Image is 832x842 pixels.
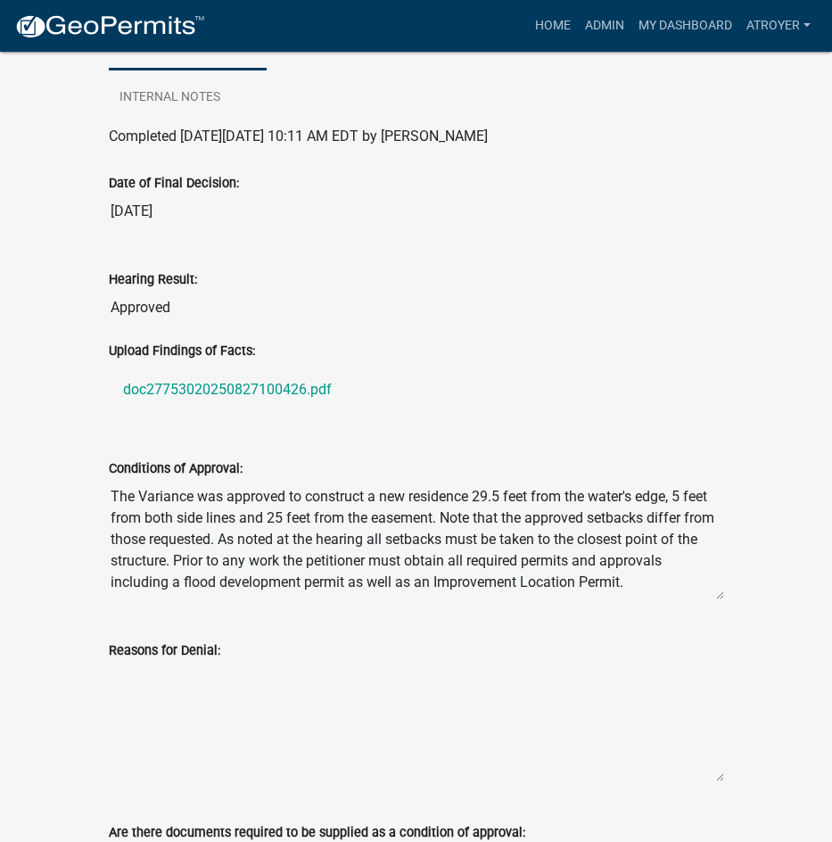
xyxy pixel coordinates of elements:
a: My Dashboard [631,9,739,43]
textarea: The Variance was approved to construct a new residence 29.5 feet from the water's edge, 5 feet fr... [109,479,724,600]
span: Completed [DATE][DATE] 10:11 AM EDT by [PERSON_NAME] [109,128,488,144]
a: atroyer [739,9,818,43]
a: doc27753020250827100426.pdf [109,368,724,411]
label: Are there documents required to be supplied as a condition of approval: [109,827,525,839]
a: Internal Notes [109,70,231,127]
label: Conditions of Approval: [109,463,243,475]
label: Date of Final Decision: [109,177,239,190]
a: Admin [578,9,631,43]
label: Hearing Result: [109,274,197,286]
label: Upload Findings of Facts: [109,345,255,358]
label: Reasons for Denial: [109,645,220,657]
a: Home [528,9,578,43]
